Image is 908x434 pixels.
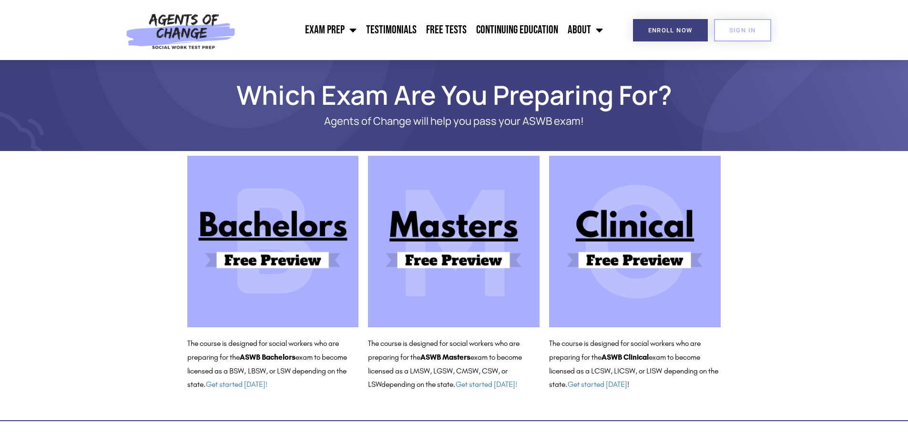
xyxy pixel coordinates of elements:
[241,18,608,42] nav: Menu
[729,27,756,33] span: SIGN IN
[568,380,627,389] a: Get started [DATE]
[221,115,688,127] p: Agents of Change will help you pass your ASWB exam!
[633,19,708,41] a: Enroll Now
[456,380,517,389] a: Get started [DATE]!
[602,353,649,362] b: ASWB Clinical
[381,380,517,389] span: depending on the state.
[563,18,608,42] a: About
[648,27,693,33] span: Enroll Now
[565,380,629,389] span: . !
[549,337,721,392] p: The course is designed for social workers who are preparing for the exam to become licensed as a ...
[300,18,361,42] a: Exam Prep
[187,337,359,392] p: The course is designed for social workers who are preparing for the exam to become licensed as a ...
[421,18,471,42] a: Free Tests
[471,18,563,42] a: Continuing Education
[240,353,296,362] b: ASWB Bachelors
[183,84,726,106] h1: Which Exam Are You Preparing For?
[206,380,267,389] a: Get started [DATE]!
[361,18,421,42] a: Testimonials
[420,353,470,362] b: ASWB Masters
[368,337,540,392] p: The course is designed for social workers who are preparing for the exam to become licensed as a ...
[714,19,771,41] a: SIGN IN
